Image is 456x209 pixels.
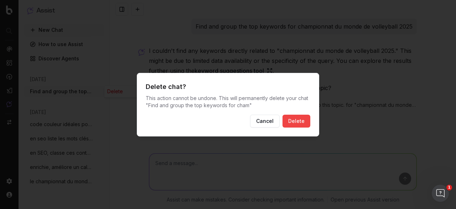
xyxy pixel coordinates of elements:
iframe: Intercom live chat [432,185,449,202]
h2: Delete chat? [146,82,310,92]
button: Cancel [250,115,280,128]
p: This action cannot be undone. This will permanently delete your chat " Find and group the top key... [146,95,310,109]
span: 1 [446,185,452,190]
button: Delete [283,115,310,128]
